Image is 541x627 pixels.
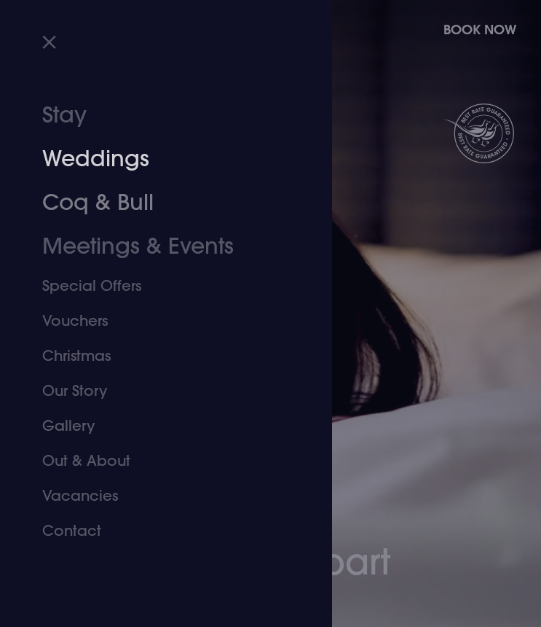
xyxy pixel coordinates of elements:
[42,443,272,478] a: Out & About
[42,268,272,303] a: Special Offers
[42,181,272,225] a: Coq & Bull
[42,137,272,181] a: Weddings
[42,225,272,268] a: Meetings & Events
[42,373,272,408] a: Our Story
[42,478,272,513] a: Vacancies
[42,303,272,338] a: Vouchers
[42,513,272,548] a: Contact
[42,338,272,373] a: Christmas
[42,408,272,443] a: Gallery
[42,93,272,137] a: Stay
